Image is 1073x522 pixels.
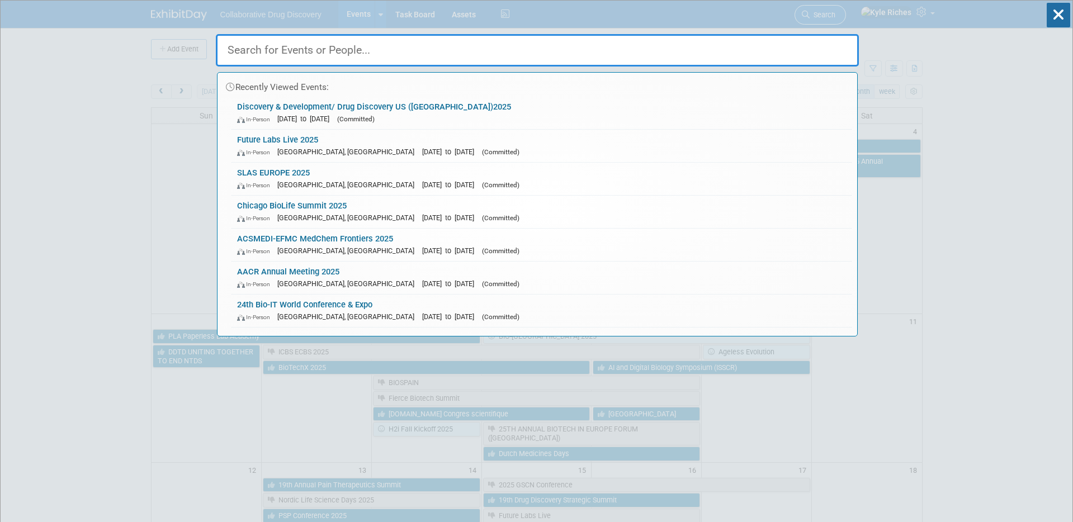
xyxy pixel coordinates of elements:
[231,262,852,294] a: AACR Annual Meeting 2025 In-Person [GEOGRAPHIC_DATA], [GEOGRAPHIC_DATA] [DATE] to [DATE] (Committed)
[277,115,335,123] span: [DATE] to [DATE]
[231,97,852,129] a: Discovery & Development/ Drug Discovery US ([GEOGRAPHIC_DATA])2025 In-Person [DATE] to [DATE] (Co...
[231,295,852,327] a: 24th Bio-IT World Conference & Expo In-Person [GEOGRAPHIC_DATA], [GEOGRAPHIC_DATA] [DATE] to [DAT...
[422,213,480,222] span: [DATE] to [DATE]
[422,246,480,255] span: [DATE] to [DATE]
[277,213,420,222] span: [GEOGRAPHIC_DATA], [GEOGRAPHIC_DATA]
[231,163,852,195] a: SLAS EUROPE 2025 In-Person [GEOGRAPHIC_DATA], [GEOGRAPHIC_DATA] [DATE] to [DATE] (Committed)
[422,181,480,189] span: [DATE] to [DATE]
[237,248,275,255] span: In-Person
[237,149,275,156] span: In-Person
[237,314,275,321] span: In-Person
[482,214,519,222] span: (Committed)
[482,280,519,288] span: (Committed)
[422,279,480,288] span: [DATE] to [DATE]
[231,130,852,162] a: Future Labs Live 2025 In-Person [GEOGRAPHIC_DATA], [GEOGRAPHIC_DATA] [DATE] to [DATE] (Committed)
[337,115,375,123] span: (Committed)
[223,73,852,97] div: Recently Viewed Events:
[482,148,519,156] span: (Committed)
[237,116,275,123] span: In-Person
[237,182,275,189] span: In-Person
[277,148,420,156] span: [GEOGRAPHIC_DATA], [GEOGRAPHIC_DATA]
[482,181,519,189] span: (Committed)
[277,181,420,189] span: [GEOGRAPHIC_DATA], [GEOGRAPHIC_DATA]
[482,313,519,321] span: (Committed)
[237,281,275,288] span: In-Person
[237,215,275,222] span: In-Person
[422,148,480,156] span: [DATE] to [DATE]
[216,34,859,67] input: Search for Events or People...
[231,229,852,261] a: ACSMEDI-EFMC MedChem Frontiers 2025 In-Person [GEOGRAPHIC_DATA], [GEOGRAPHIC_DATA] [DATE] to [DAT...
[422,312,480,321] span: [DATE] to [DATE]
[277,279,420,288] span: [GEOGRAPHIC_DATA], [GEOGRAPHIC_DATA]
[482,247,519,255] span: (Committed)
[277,312,420,321] span: [GEOGRAPHIC_DATA], [GEOGRAPHIC_DATA]
[277,246,420,255] span: [GEOGRAPHIC_DATA], [GEOGRAPHIC_DATA]
[231,196,852,228] a: Chicago BioLife Summit 2025 In-Person [GEOGRAPHIC_DATA], [GEOGRAPHIC_DATA] [DATE] to [DATE] (Comm...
